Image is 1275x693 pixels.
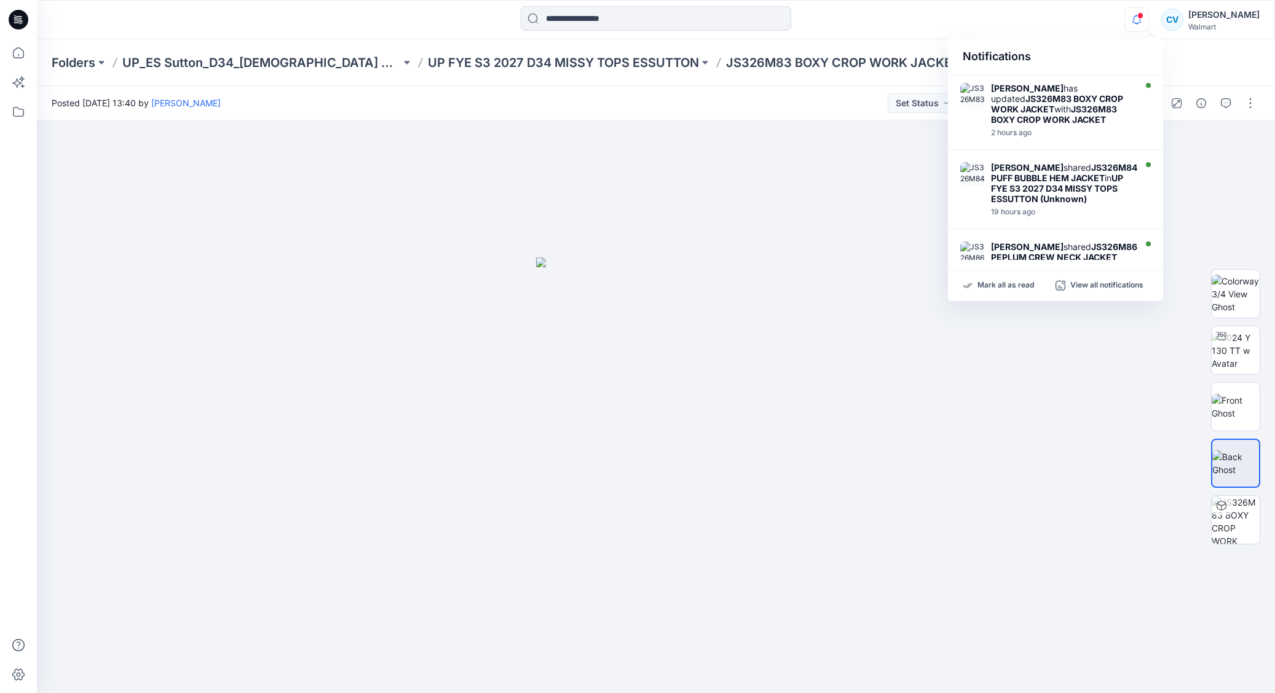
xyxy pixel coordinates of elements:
[1188,7,1260,22] div: [PERSON_NAME]
[122,54,401,71] a: UP_ES Sutton_D34_[DEMOGRAPHIC_DATA] Woven Tops
[991,162,1064,173] strong: [PERSON_NAME]
[991,104,1117,125] strong: JS326M83 BOXY CROP WORK JACKET
[1191,93,1211,113] button: Details
[536,257,776,693] img: eyJhbGciOiJIUzI1NiIsImtpZCI6IjAiLCJzbHQiOiJzZXMiLCJ0eXAiOiJKV1QifQ.eyJkYXRhIjp7InR5cGUiOiJzdG9yYW...
[52,96,221,109] span: Posted [DATE] 13:40 by
[977,280,1034,291] p: Mark all as read
[151,98,221,108] a: [PERSON_NAME]
[991,241,1137,273] strong: JS326M86 PEPLUM CREW NECK JACKET v2
[948,38,1163,76] div: Notifications
[991,93,1123,114] strong: JS326M83 BOXY CROP WORK JACKET
[1161,9,1183,31] div: CV
[1212,394,1260,420] img: Front Ghost
[991,241,1137,283] div: shared in
[960,241,985,266] img: JS326M86 PEPLUM CREW NECK JACKET v2
[991,83,1132,125] div: has updated with
[991,241,1064,252] strong: [PERSON_NAME]
[991,128,1132,137] div: Thursday, September 11, 2025 13:43
[991,208,1137,216] div: Wednesday, September 10, 2025 21:22
[960,83,985,108] img: JS326M83 BOXY CROP WORK JACKET
[1212,496,1260,544] img: JS326M83 BOXY CROP WORK JACKET GREYSCALE
[991,162,1137,183] strong: JS326M84 PUFF BUBBLE HEM JACKET
[1212,331,1260,370] img: 2024 Y 130 TT w Avatar
[1212,275,1260,313] img: Colorway 3/4 View Ghost
[428,54,699,71] a: UP FYE S3 2027 D34 MISSY TOPS ESSUTTON
[1188,22,1260,31] div: Walmart
[726,54,960,71] p: JS326M83 BOXY CROP WORK JACKET
[991,173,1123,204] strong: UP FYE S3 2027 D34 MISSY TOPS ESSUTTON (Unknown)
[991,83,1064,93] strong: [PERSON_NAME]
[960,162,985,187] img: JS326M84 PUFF BUBBLE HEM JACKET
[991,162,1137,204] div: shared in
[52,54,95,71] a: Folders
[1212,450,1259,476] img: Back Ghost
[1070,280,1143,291] p: View all notifications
